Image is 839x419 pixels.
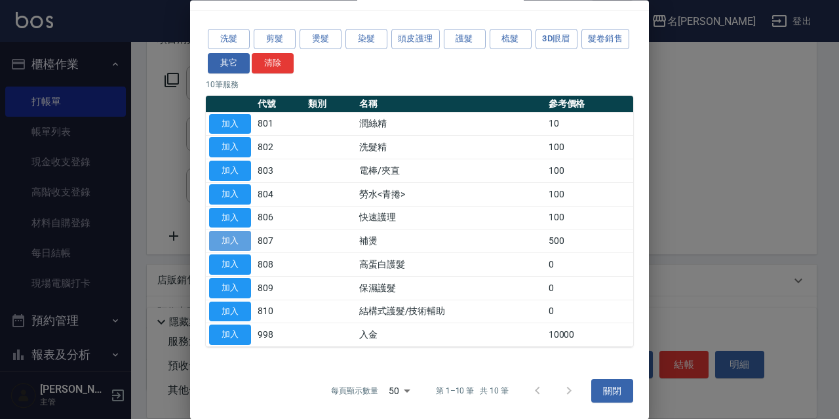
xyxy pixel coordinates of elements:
[356,253,545,277] td: 高蛋白護髮
[254,277,305,300] td: 809
[444,30,486,50] button: 護髮
[209,208,251,228] button: 加入
[206,79,633,90] p: 10 筆服務
[209,302,251,322] button: 加入
[209,325,251,346] button: 加入
[356,300,545,324] td: 結構式護髮/技術輔助
[331,386,378,397] p: 每頁顯示數量
[254,136,305,159] td: 802
[254,207,305,230] td: 806
[209,114,251,134] button: 加入
[254,323,305,347] td: 998
[545,277,633,300] td: 0
[254,159,305,183] td: 803
[356,183,545,207] td: 勞水<青捲>
[436,386,509,397] p: 第 1–10 筆 共 10 筆
[254,113,305,136] td: 801
[345,30,387,50] button: 染髮
[252,53,294,73] button: 清除
[254,300,305,324] td: 810
[356,113,545,136] td: 潤絲精
[545,159,633,183] td: 100
[300,30,341,50] button: 燙髮
[545,183,633,207] td: 100
[254,96,305,113] th: 代號
[545,113,633,136] td: 10
[545,207,633,230] td: 100
[209,231,251,252] button: 加入
[356,277,545,300] td: 保濕護髮
[356,323,545,347] td: 入金
[356,136,545,159] td: 洗髮精
[356,229,545,253] td: 補燙
[208,53,250,73] button: 其它
[581,30,630,50] button: 髮卷銷售
[356,159,545,183] td: 電棒/夾直
[254,229,305,253] td: 807
[254,183,305,207] td: 804
[536,30,577,50] button: 3D眼眉
[545,253,633,277] td: 0
[209,184,251,205] button: 加入
[545,229,633,253] td: 500
[208,30,250,50] button: 洗髮
[545,300,633,324] td: 0
[545,136,633,159] td: 100
[209,138,251,158] button: 加入
[356,96,545,113] th: 名稱
[591,379,633,403] button: 關閉
[490,30,532,50] button: 梳髮
[254,253,305,277] td: 808
[209,278,251,298] button: 加入
[545,323,633,347] td: 10000
[356,207,545,230] td: 快速護理
[305,96,355,113] th: 類別
[383,374,415,409] div: 50
[209,255,251,275] button: 加入
[254,30,296,50] button: 剪髮
[209,161,251,182] button: 加入
[545,96,633,113] th: 參考價格
[391,30,440,50] button: 頭皮護理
